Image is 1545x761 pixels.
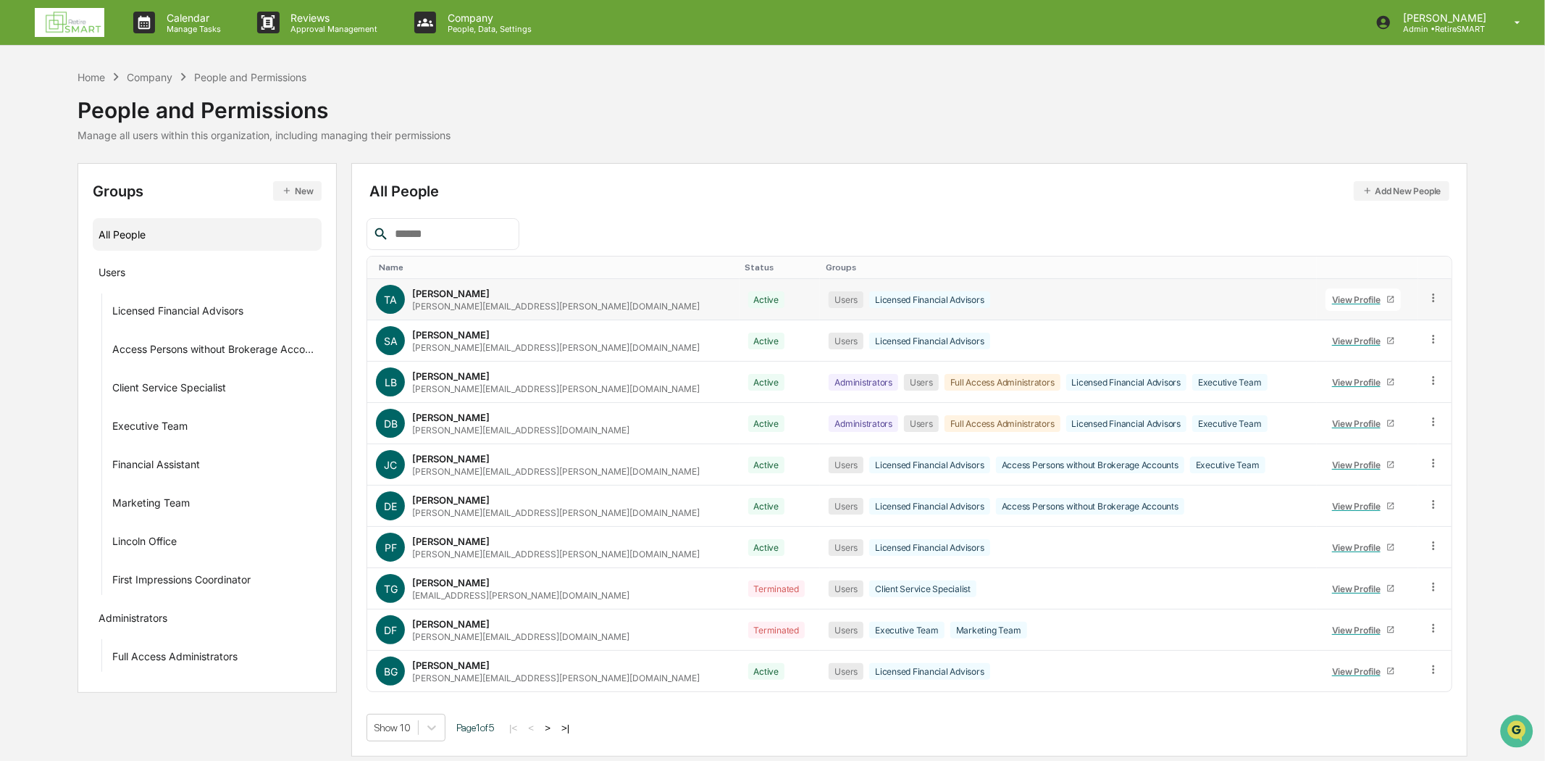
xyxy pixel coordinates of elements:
div: [PERSON_NAME] [412,288,490,299]
a: 🗄️Attestations [99,177,185,203]
span: JC [384,459,397,471]
div: Toggle SortBy [379,262,733,273]
div: [PERSON_NAME][EMAIL_ADDRESS][PERSON_NAME][DOMAIN_NAME] [412,383,700,394]
div: [PERSON_NAME][EMAIL_ADDRESS][PERSON_NAME][DOMAIN_NAME] [412,507,700,518]
button: New [273,181,322,201]
div: Users [829,581,863,597]
div: Users [829,498,863,515]
div: Access Persons without Brokerage Accounts [996,498,1184,515]
span: PF [385,541,397,554]
span: Attestations [120,183,180,197]
a: View Profile [1326,412,1401,435]
div: Active [748,374,785,391]
div: Users [829,457,863,473]
span: LB [385,376,397,388]
div: [PERSON_NAME][EMAIL_ADDRESS][PERSON_NAME][DOMAIN_NAME] [412,301,700,312]
span: Preclearance [29,183,93,197]
div: [PERSON_NAME] [412,660,490,671]
div: Toggle SortBy [1323,262,1412,273]
div: Full Access Administrators [945,415,1060,432]
div: [PERSON_NAME] [412,494,490,506]
div: [EMAIL_ADDRESS][PERSON_NAME][DOMAIN_NAME] [412,590,629,601]
p: Reviews [280,12,385,24]
a: Powered byPylon [102,245,175,257]
div: View Profile [1332,418,1386,429]
div: View Profile [1332,459,1386,470]
div: Active [748,333,785,349]
a: View Profile [1326,495,1401,517]
div: Users [904,374,939,391]
button: > [540,722,555,734]
div: Client Service Specialist [112,381,226,399]
button: >| [557,722,574,734]
img: 1746055101610-c473b297-6a78-478c-a979-82029cc54cd1 [14,111,41,137]
div: Administrators [99,612,167,629]
p: How can we help? [14,30,264,54]
span: DB [384,417,398,430]
div: Administrators [829,415,898,432]
a: View Profile [1326,619,1401,641]
div: View Profile [1332,542,1386,553]
div: Active [748,291,785,308]
div: [PERSON_NAME] [412,370,490,382]
div: Full Access Administrators [112,650,238,668]
span: SA [384,335,398,347]
div: View Profile [1332,625,1386,636]
button: < [524,722,538,734]
div: Users [829,539,863,556]
div: Access Persons without Brokerage Accounts [996,457,1184,473]
div: Administrators [829,374,898,391]
div: Full Access Administrators [945,374,1060,391]
div: People and Permissions [78,86,451,123]
div: Licensed Financial Advisors [869,663,990,680]
a: View Profile [1326,660,1401,683]
div: Marketing Team [112,496,190,514]
div: Licensed Financial Advisors [112,304,243,322]
span: DF [384,624,397,636]
div: Executive Team [869,622,945,639]
div: Toggle SortBy [1430,262,1446,273]
a: View Profile [1326,371,1401,394]
div: Toggle SortBy [826,262,1311,273]
div: We're available if you need us! [49,125,183,137]
div: Licensed Financial Advisors [1066,374,1187,391]
div: Users [829,291,863,308]
p: Calendar [155,12,228,24]
span: Page 1 of 5 [456,722,494,733]
div: [PERSON_NAME] [412,536,490,547]
div: Client Service Specialist [869,581,976,597]
button: |< [505,722,522,734]
div: [PERSON_NAME][EMAIL_ADDRESS][DOMAIN_NAME] [412,631,629,642]
div: First Impressions Coordinator [112,573,251,591]
div: [PERSON_NAME][EMAIL_ADDRESS][DOMAIN_NAME] [412,425,629,436]
div: View Profile [1332,501,1386,512]
div: Toggle SortBy [745,262,815,273]
div: Marketing Team [950,622,1027,639]
div: Users [829,333,863,349]
div: View Profile [1332,666,1386,677]
div: Executive Team [1190,457,1265,473]
div: Home [78,71,105,83]
div: Company [127,71,172,83]
p: [PERSON_NAME] [1391,12,1494,24]
button: Start new chat [246,115,264,133]
div: View Profile [1332,377,1386,388]
div: View Profile [1332,336,1386,346]
div: Manage all users within this organization, including managing their permissions [78,129,451,141]
div: Terminated [748,622,805,639]
a: View Profile [1326,288,1401,311]
span: DE [384,500,397,512]
div: Executive Team [1192,415,1268,432]
span: BG [384,665,398,678]
div: Executive Team [1192,374,1268,391]
div: Active [748,415,785,432]
a: View Profile [1326,454,1401,476]
div: Licensed Financial Advisors [869,457,990,473]
span: Pylon [144,246,175,257]
div: View Profile [1332,294,1386,305]
div: Lincoln Office [112,535,177,552]
a: View Profile [1326,536,1401,559]
span: Data Lookup [29,210,91,225]
div: 🗄️ [105,184,117,196]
